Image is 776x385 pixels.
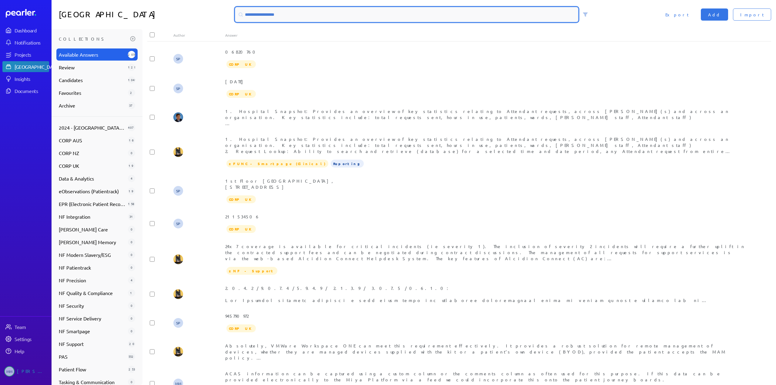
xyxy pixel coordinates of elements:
div: [GEOGRAPHIC_DATA] [15,64,60,70]
span: Sarah Pendlebury [173,186,183,196]
div: Dashboard [15,27,48,33]
div: Absolutely, VMWare Workspace ONE can meet this requirement effectively. It provides a robust solu... [225,343,745,361]
div: 945790972 [225,313,745,319]
div: Team [15,324,48,330]
h3: Collections [59,34,128,44]
div: 20 [128,340,135,347]
a: Team [2,321,49,332]
div: 0 [128,327,135,335]
span: NF Quality & Compliance [59,289,125,297]
span: NF Service Delivery [59,315,125,322]
div: 211534506 [225,214,745,220]
span: Patient Flow [59,366,125,373]
span: CORP AUS [59,137,125,144]
h1: [GEOGRAPHIC_DATA] [59,7,233,22]
div: 1. Hospital Snapshot: Provides an overview of key statistics relating to Attendant requests, acro... [225,136,745,154]
span: Sarah Pendlebury [173,318,183,328]
a: Projects [2,49,49,60]
span: NF Patientrack [59,264,125,271]
div: 0 [128,226,135,233]
div: 2.0.4.2 /9.0.7.4 /5.9.4.9 / 2.1.3.9 / 3.0.7.5 /0.6.1.0: Lor Ipsumdol sitametc adipisci e sedd eiu... [225,285,745,303]
div: 31 [128,213,135,220]
div: 0 [128,302,135,309]
span: Import [740,12,764,18]
a: Dashboard [2,25,49,36]
div: 1049 [128,76,135,84]
a: MM[PERSON_NAME] [2,364,49,379]
div: Insights [15,76,48,82]
div: 4 [128,175,135,182]
span: CORP UK [226,60,256,68]
div: 06820760 [225,49,745,55]
div: 2 [128,89,135,96]
div: 19 [128,162,135,169]
div: ACAS information can be captured using a custom column or the comments column as often used for t... [225,370,745,383]
span: Candidates [59,76,125,84]
div: Settings [15,336,48,342]
div: 552 [128,353,135,360]
span: Add [708,12,721,18]
span: eObservations (Patientrack) [59,188,125,195]
span: CORP UK [226,90,256,98]
a: Help [2,346,49,357]
a: Notifications [2,37,49,48]
div: 0 [128,264,135,271]
span: Review [59,64,125,71]
a: [GEOGRAPHIC_DATA] [2,61,49,72]
span: NF Security [59,302,125,309]
span: NF Precision [59,277,125,284]
div: Author [173,33,225,38]
img: Tung Nguyen [173,147,183,157]
div: 1. Hospital Snapshot: Provides an overview of key statistics relating to Attendant requests, acro... [225,108,745,126]
span: NF Modern Slavery/ESG [59,251,125,258]
span: [PERSON_NAME] Memory [59,238,125,246]
span: CORP NZ [59,149,125,157]
span: Reporting [331,160,364,168]
span: Data & Analytics [59,175,125,182]
a: Insights [2,73,49,84]
span: 2024 - [GEOGRAPHIC_DATA] - [GEOGRAPHIC_DATA] - Flow [59,124,125,131]
span: Export [665,12,689,18]
div: [PERSON_NAME] [17,366,47,377]
div: 37 [128,102,135,109]
button: Add [701,8,728,21]
span: zFUNC - Smartpage (Clinical) [226,160,328,168]
span: NF Smartpage [59,327,125,335]
span: [PERSON_NAME] Care [59,226,125,233]
span: NF Support [59,340,125,347]
span: Archive [59,102,125,109]
span: NF Integration [59,213,125,220]
div: 1st Floor [GEOGRAPHIC_DATA], [STREET_ADDRESS] [225,178,745,190]
div: 2059 [128,51,135,58]
div: 4 [128,277,135,284]
div: 0 [128,149,135,157]
span: Favourites [59,89,125,96]
span: zNF - Support [226,267,277,275]
img: Tung Nguyen [173,254,183,264]
a: Settings [2,334,49,344]
div: 0 [128,315,135,322]
a: Documents [2,85,49,96]
div: Projects [15,51,48,58]
div: Answer [225,33,745,38]
div: 0 [128,238,135,246]
span: Michelle Manuel [4,366,15,377]
span: CORP UK [226,225,256,233]
a: Dashboard [6,9,49,18]
span: Sarah Pendlebury [173,219,183,228]
button: Import [733,8,771,21]
div: Help [15,348,48,354]
div: 407 [128,124,135,131]
img: Tung Nguyen [173,289,183,299]
span: Sarah Pendlebury [173,54,183,64]
span: Available Answers [59,51,125,58]
img: Sam Blight [173,112,183,122]
div: 0 [128,251,135,258]
span: Sarah Pendlebury [173,84,183,93]
span: CORP UK [226,195,256,203]
div: 16 [128,137,135,144]
div: 158 [128,200,135,207]
div: 1 [128,289,135,297]
div: 253 [128,366,135,373]
div: [DATE] [225,78,745,85]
